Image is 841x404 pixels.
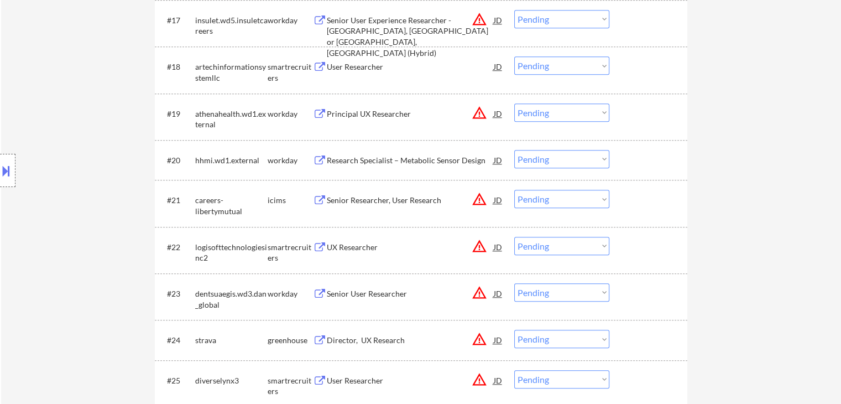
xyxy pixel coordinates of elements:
div: workday [268,288,313,299]
div: UX Researcher [327,242,494,253]
button: warning_amber [472,332,487,347]
div: Senior User Researcher [327,288,494,299]
div: JD [493,150,504,170]
div: diverselynx3 [195,375,268,386]
div: JD [493,283,504,303]
div: icims [268,195,313,206]
button: warning_amber [472,285,487,301]
div: smartrecruiters [268,375,313,397]
div: JD [493,330,504,350]
button: warning_amber [472,12,487,27]
button: warning_amber [472,372,487,387]
div: logisofttechnologiesinc2 [195,242,268,263]
div: #17 [167,15,186,26]
div: #18 [167,61,186,72]
div: JD [493,370,504,390]
div: User Researcher [327,61,494,72]
div: hhmi.wd1.external [195,155,268,166]
div: User Researcher [327,375,494,386]
div: #24 [167,335,186,346]
div: JD [493,10,504,30]
div: Senior Researcher, User Research [327,195,494,206]
div: insulet.wd5.insuletcareers [195,15,268,37]
div: Director, UX Research [327,335,494,346]
div: JD [493,237,504,257]
div: JD [493,103,504,123]
div: smartrecruiters [268,242,313,263]
div: JD [493,56,504,76]
div: careers-libertymutual [195,195,268,216]
div: workday [268,108,313,120]
div: Research Specialist – Metabolic Sensor Design [327,155,494,166]
div: strava [195,335,268,346]
div: artechinformationsystemllc [195,61,268,83]
button: warning_amber [472,105,487,121]
div: greenhouse [268,335,313,346]
div: Senior User Experience Researcher - [GEOGRAPHIC_DATA], [GEOGRAPHIC_DATA] or [GEOGRAPHIC_DATA], [G... [327,15,494,58]
div: Principal UX Researcher [327,108,494,120]
div: workday [268,15,313,26]
button: warning_amber [472,191,487,207]
div: smartrecruiters [268,61,313,83]
div: #25 [167,375,186,386]
button: warning_amber [472,239,487,254]
div: #23 [167,288,186,299]
div: workday [268,155,313,166]
div: JD [493,190,504,210]
div: athenahealth.wd1.external [195,108,268,130]
div: dentsuaegis.wd3.dan_global [195,288,268,310]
